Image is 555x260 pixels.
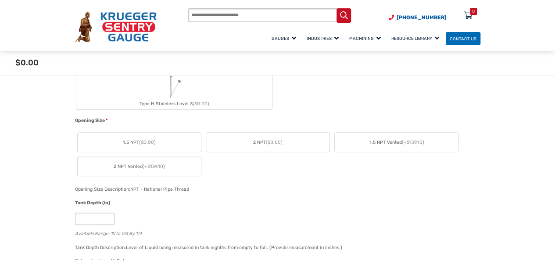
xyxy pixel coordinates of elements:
[307,36,339,41] span: Industries
[303,31,345,46] a: Industries
[266,139,283,145] span: ($0.00)
[123,139,156,146] span: 1.5 NPT
[15,58,39,68] span: $0.00
[345,31,387,46] a: Machining
[75,245,126,250] span: Tank Depth Description:
[369,139,424,146] span: 1.5 NPT Vented
[143,164,165,169] span: (+$139.10)
[75,228,476,237] div: Available Range: 10 to 144 By 1/4
[268,31,303,46] a: Gauges
[193,101,209,107] span: ($0.00)
[387,31,446,46] a: Resource Library
[75,200,110,206] span: Tank Depth (in)
[130,186,189,192] div: NPT - National Pipe Thread
[391,36,439,41] span: Resource Library
[253,139,283,146] span: 2 NPT
[389,14,447,21] a: Phone Number (920) 434-8860
[349,36,381,41] span: Machining
[76,67,272,109] label: Type H Stainless Level 3
[272,36,296,41] span: Gauges
[397,14,447,21] span: [PHONE_NUMBER]
[114,163,165,170] span: 2 NPT Vented
[139,139,156,145] span: ($0.00)
[446,32,480,46] a: Contact Us
[75,186,130,192] span: Opening Size Description:
[126,245,342,250] div: Level of Liquid being measured in tank eighths from empty to full. (Provide measurement in inches.)
[75,118,105,123] span: Opening Size
[76,99,272,109] div: Type H Stainless Level 3
[106,117,108,124] abbr: required
[472,8,475,15] div: 0
[401,139,424,145] span: (+$139.10)
[450,36,476,41] span: Contact Us
[75,12,157,42] img: Krueger Sentry Gauge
